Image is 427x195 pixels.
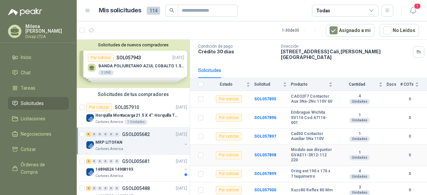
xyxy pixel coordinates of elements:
[326,24,374,37] button: Asignado a mi
[77,88,190,101] div: Solicitudes de tus compradores
[349,174,370,179] div: Unidades
[86,114,94,122] img: Company Logo
[122,132,150,137] p: GSOL005682
[337,82,377,87] span: Cantidad
[92,132,97,137] div: 0
[216,132,242,140] div: Por cotizar
[414,3,421,9] span: 1
[21,54,31,61] span: Inicio
[122,159,150,164] p: GSOL005681
[21,115,45,122] span: Licitaciones
[400,82,414,87] span: # COTs
[8,158,69,178] a: Órdenes de Compra
[291,78,337,91] th: Producto
[291,82,327,87] span: Producto
[21,161,62,176] span: Órdenes de Compra
[176,104,187,111] p: [DATE]
[254,115,276,120] a: SOL057896
[86,141,94,149] img: Company Logo
[25,24,69,33] p: Milena [PERSON_NAME]
[400,78,427,91] th: # COTs
[216,95,242,103] div: Por cotizar
[400,152,419,158] b: 0
[254,188,276,192] a: SOL057900
[97,159,102,164] div: 0
[407,5,419,17] button: 1
[216,151,242,159] div: Por cotizar
[92,186,97,191] div: 0
[86,130,188,152] a: 6 0 0 0 0 0 GSOL005682[DATE] Company LogoMRP LITOFANCartones America
[337,131,383,137] b: 1
[198,67,221,74] div: Solicitudes
[349,118,370,123] div: Unidades
[176,158,187,165] p: [DATE]
[207,78,254,91] th: Estado
[337,78,387,91] th: Cantidad
[103,159,108,164] div: 0
[337,169,383,174] b: 4
[86,132,91,137] div: 6
[86,186,91,191] div: 2
[349,155,370,160] div: Unidades
[254,97,276,101] a: SOL057895
[95,166,133,173] p: 14896524 14908193
[254,82,282,87] span: Solicitud
[25,35,69,39] p: Disap LTDA
[291,147,333,163] b: Modulo aux disyuntor GVAE11-3R12-112 220
[99,6,141,15] h1: Mis solicitudes
[198,44,276,49] p: Condición de pago
[198,49,276,54] p: Crédito 30 días
[103,186,108,191] div: 0
[95,146,123,152] p: Cartones America
[95,112,178,119] p: Horquilla Montacarga 21.5 X 4": Horquilla Telescopica Overall size 2108 x 660 x 324mm
[216,114,242,122] div: Por cotizar
[349,99,370,104] div: Unidades
[291,110,333,126] b: Embrague Wichita SV116 Cod.67116-001
[400,115,419,121] b: 0
[21,146,36,153] span: Cotizar
[79,42,187,47] button: Solicitudes de nuevos compradores
[21,69,31,76] span: Chat
[21,100,44,107] span: Solicitudes
[349,136,370,142] div: Unidades
[337,113,383,118] b: 1
[21,130,51,138] span: Negociaciones
[254,153,276,157] a: SOL057898
[86,159,91,164] div: 2
[95,173,123,179] p: Cartones America
[115,105,139,110] p: SOL057910
[387,78,400,91] th: Docs
[122,186,150,191] p: GSOL005488
[169,8,174,13] span: search
[282,25,321,36] div: 1 - 30 de 30
[207,82,245,87] span: Estado
[400,133,419,140] b: 0
[114,159,119,164] div: 0
[92,159,97,164] div: 0
[291,188,333,193] b: Xuzc80 Reflex 80 Mm
[254,134,276,139] a: SOL057897
[216,186,242,194] div: Por cotizar
[380,24,419,37] button: No Leídos
[8,82,69,94] a: Tareas
[254,171,276,176] a: SOL057899
[316,7,330,14] div: Todas
[124,119,147,125] div: 1 Unidades
[281,44,410,49] p: Dirección
[114,132,119,137] div: 0
[337,185,383,190] b: 3
[86,157,188,179] a: 2 0 0 0 0 0 GSOL005681[DATE] Company Logo14896524 14908193Cartones America
[97,132,102,137] div: 0
[103,132,108,137] div: 0
[8,112,69,125] a: Licitaciones
[337,150,383,155] b: 1
[176,185,187,192] p: [DATE]
[291,94,333,104] b: CAD32F7 Contactor Aux 3Na-2Nc 110V 60
[114,186,119,191] div: 0
[21,84,35,92] span: Tareas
